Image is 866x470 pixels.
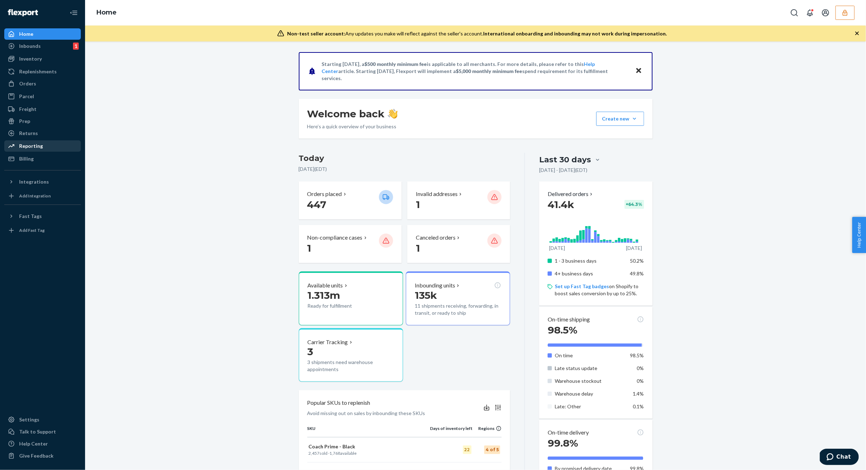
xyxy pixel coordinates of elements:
[548,190,594,198] button: Delivered orders
[4,66,81,77] a: Replenishments
[555,283,644,297] p: on Shopify to boost sales conversion by up to 25%.
[91,2,122,23] ol: breadcrumbs
[299,225,402,263] button: Non-compliance cases 1
[4,53,81,65] a: Inventory
[19,130,38,137] div: Returns
[19,178,49,185] div: Integrations
[322,61,628,82] p: Starting [DATE], a is applicable to all merchants. For more details, please refer to this article...
[19,452,54,459] div: Give Feedback
[630,270,644,276] span: 49.8%
[19,93,34,100] div: Parcel
[287,30,345,37] span: Non-test seller account:
[416,198,420,211] span: 1
[634,66,643,76] button: Close
[4,190,81,202] a: Add Integration
[539,154,591,165] div: Last 30 days
[549,245,565,252] p: [DATE]
[19,193,51,199] div: Add Integration
[307,425,430,437] th: SKU
[407,225,510,263] button: Canceled orders 1
[73,43,79,50] div: 1
[365,61,427,67] span: $500 monthly minimum fee
[299,272,403,325] button: Available units1.313mReady for fulfillment
[8,9,38,16] img: Flexport logo
[818,6,833,20] button: Open account menu
[307,107,398,120] h1: Welcome back
[4,140,81,152] a: Reporting
[430,425,473,437] th: Days of inventory left
[4,103,81,115] a: Freight
[633,403,644,409] span: 0.1%
[4,225,81,236] a: Add Fast Tag
[309,450,429,456] p: sold · available
[299,328,403,382] button: Carrier Tracking33 shipments need warehouse appointments
[307,234,363,242] p: Non-compliance cases
[299,181,402,219] button: Orders placed 447
[555,377,625,385] p: Warehouse stockout
[4,176,81,188] button: Integrations
[625,200,644,209] div: + 64.3 %
[4,450,81,461] button: Give Feedback
[287,30,667,37] div: Any updates you make will reflect against the seller's account.
[307,190,342,198] p: Orders placed
[309,451,320,456] span: 2,457
[416,190,458,198] p: Invalid addresses
[484,446,500,454] div: 4 of 5
[4,116,81,127] a: Prep
[388,109,398,119] img: hand-wave emoji
[19,55,42,62] div: Inventory
[308,302,373,309] p: Ready for fulfillment
[416,242,420,254] span: 1
[4,28,81,40] a: Home
[19,416,39,423] div: Settings
[19,213,42,220] div: Fast Tags
[4,78,81,89] a: Orders
[307,242,312,254] span: 1
[630,258,644,264] span: 50.2%
[555,352,625,359] p: On time
[307,410,425,417] p: Avoid missing out on sales by inbounding these SKUs
[548,429,589,437] p: On-time delivery
[596,112,644,126] button: Create new
[19,118,30,125] div: Prep
[787,6,801,20] button: Open Search Box
[416,234,456,242] p: Canceled orders
[299,166,510,173] p: [DATE] ( EDT )
[19,142,43,150] div: Reporting
[4,414,81,425] a: Settings
[308,359,394,373] p: 3 shipments need warehouse appointments
[415,302,501,317] p: 11 shipments receiving, forwarding, in transit, or ready to ship
[19,68,57,75] div: Replenishments
[852,217,866,253] button: Help Center
[555,390,625,397] p: Warehouse delay
[19,227,45,233] div: Add Fast Tag
[555,270,625,277] p: 4+ business days
[637,378,644,384] span: 0%
[308,346,313,358] span: 3
[406,272,510,325] button: Inbounding units135k11 shipments receiving, forwarding, in transit, or ready to ship
[456,68,523,74] span: $5,000 monthly minimum fee
[463,446,471,454] div: 22
[4,128,81,139] a: Returns
[415,281,455,290] p: Inbounding units
[637,365,644,371] span: 0%
[548,324,577,336] span: 98.5%
[548,198,574,211] span: 41.4k
[308,289,340,301] span: 1.313m
[4,211,81,222] button: Fast Tags
[307,399,370,407] p: Popular SKUs to replenish
[299,153,510,164] h3: Today
[67,6,81,20] button: Close Navigation
[19,106,37,113] div: Freight
[555,365,625,372] p: Late status update
[19,440,48,447] div: Help Center
[548,315,590,324] p: On-time shipping
[309,443,429,450] p: Coach Prime - Black
[415,289,437,301] span: 135k
[4,426,81,437] button: Talk to Support
[19,80,36,87] div: Orders
[4,91,81,102] a: Parcel
[803,6,817,20] button: Open notifications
